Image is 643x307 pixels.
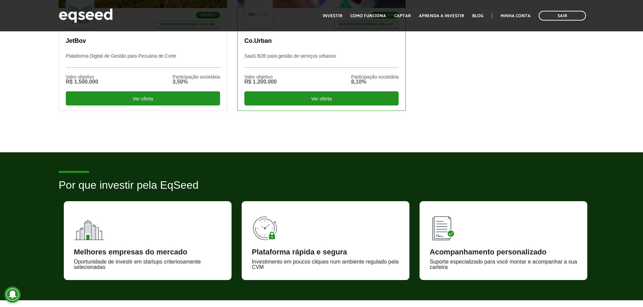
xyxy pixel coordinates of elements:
div: R$ 1.200.000 [244,79,277,85]
div: 8,10% [351,79,399,85]
h2: Por que investir pela EqSeed [59,179,585,201]
div: Valor objetivo [66,74,98,79]
div: Participação societária [172,74,220,79]
div: R$ 1.500.000 [66,79,98,85]
img: 90x90_lista.svg [430,211,460,242]
a: Como funciona [350,14,386,18]
a: Aprenda a investir [419,14,464,18]
p: Plataforma Digital de Gestão para Pecuária de Corte [66,53,220,68]
p: Co.Urban [244,37,399,45]
div: Suporte especializado para você montar e acompanhar a sua carteira [430,259,577,270]
a: Blog [472,14,483,18]
div: Ver oferta [244,91,399,105]
img: EqSeed [59,7,113,25]
div: Melhores empresas do mercado [74,248,221,256]
div: 3,50% [172,79,220,85]
a: Investir [323,14,342,18]
div: Plataforma rápida e segura [252,248,399,256]
div: Investimento em poucos cliques num ambiente regulado pela CVM [252,259,399,270]
div: Oportunidade de investir em startups criteriosamente selecionadas [74,259,221,270]
div: Acompanhamento personalizado [430,248,577,256]
div: Valor objetivo [244,74,277,79]
a: Sair [539,11,586,21]
div: Ver oferta [66,91,220,105]
a: Minha conta [501,14,531,18]
a: Captar [394,14,411,18]
p: SaaS B2B para gestão de serviços urbanos [244,53,399,68]
img: 90x90_fundos.svg [74,211,104,242]
p: JetBov [66,37,220,45]
div: Participação societária [351,74,399,79]
img: 90x90_tempo.svg [252,211,282,242]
